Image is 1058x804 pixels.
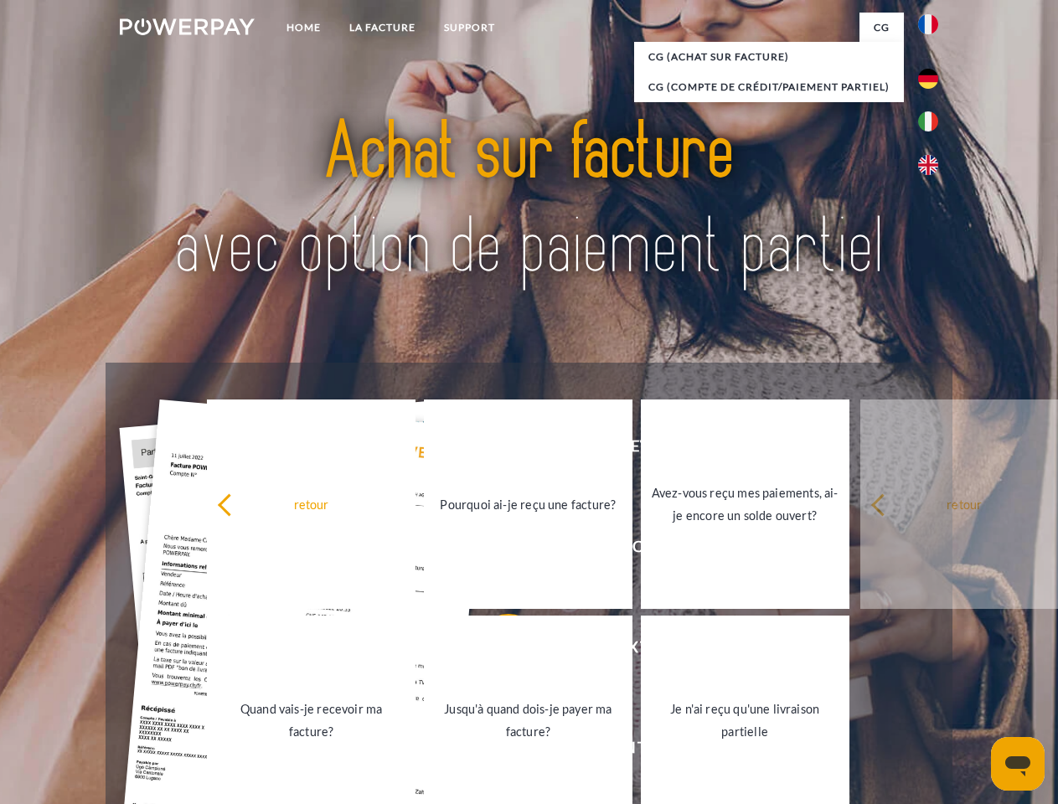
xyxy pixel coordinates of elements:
[160,80,898,321] img: title-powerpay_fr.svg
[217,698,405,743] div: Quand vais-je recevoir ma facture?
[651,482,839,527] div: Avez-vous reçu mes paiements, ai-je encore un solde ouvert?
[217,492,405,515] div: retour
[651,698,839,743] div: Je n'ai reçu qu'une livraison partielle
[272,13,335,43] a: Home
[918,155,938,175] img: en
[991,737,1045,791] iframe: Bouton de lancement de la fenêtre de messagerie
[918,14,938,34] img: fr
[918,111,938,131] img: it
[634,72,904,102] a: CG (Compte de crédit/paiement partiel)
[634,42,904,72] a: CG (achat sur facture)
[641,399,849,609] a: Avez-vous reçu mes paiements, ai-je encore un solde ouvert?
[434,698,622,743] div: Jusqu'à quand dois-je payer ma facture?
[430,13,509,43] a: Support
[335,13,430,43] a: LA FACTURE
[918,69,938,89] img: de
[434,492,622,515] div: Pourquoi ai-je reçu une facture?
[859,13,904,43] a: CG
[120,18,255,35] img: logo-powerpay-white.svg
